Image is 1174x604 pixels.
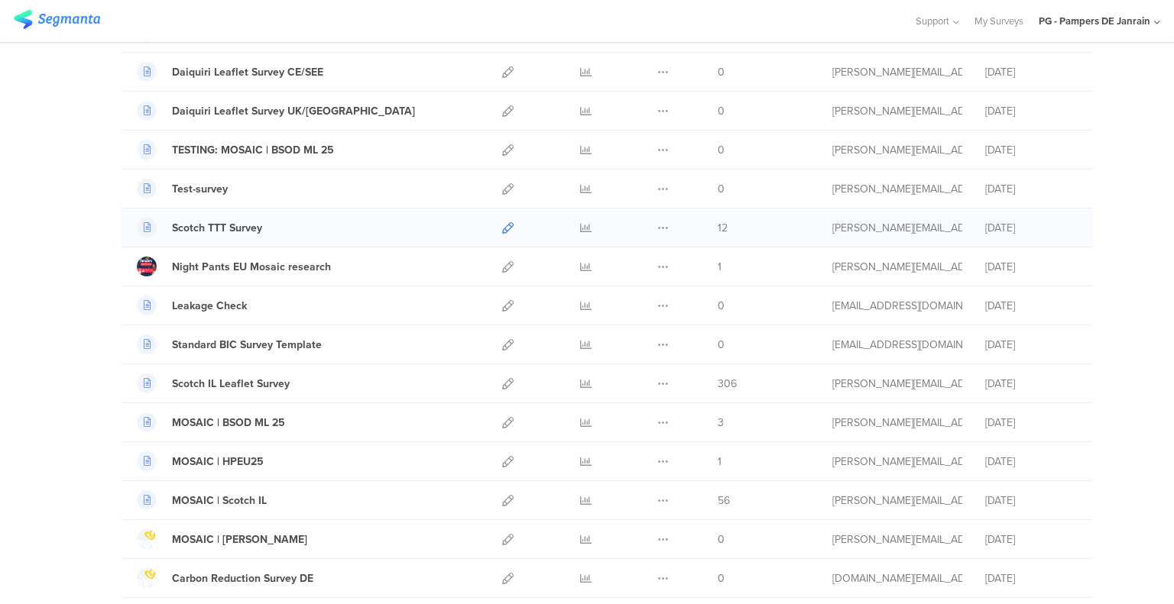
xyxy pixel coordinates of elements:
[172,259,331,275] div: Night Pants EU Mosaic research
[172,220,262,236] div: Scotch TTT Survey
[718,337,725,353] span: 0
[985,103,1077,119] div: [DATE]
[137,179,228,199] a: Test-survey
[832,259,962,275] div: alves.dp@pg.com
[832,103,962,119] div: fritz.t@pg.com
[718,259,722,275] span: 1
[137,140,334,160] a: TESTING: MOSAIC | BSOD ML 25
[137,257,331,276] a: Night Pants EU Mosaic research
[916,14,949,28] span: Support
[832,64,962,80] div: fritz.t@pg.com
[985,454,1077,470] div: [DATE]
[718,181,725,197] span: 0
[14,10,100,29] img: segmanta logo
[985,259,1077,275] div: [DATE]
[172,298,247,314] div: Leakage Check
[137,218,262,237] a: Scotch TTT Survey
[985,220,1077,236] div: [DATE]
[1039,14,1150,28] div: PG - Pampers DE Janrain
[985,298,1077,314] div: [DATE]
[718,493,730,509] span: 56
[985,531,1077,547] div: [DATE]
[137,62,323,82] a: Daiquiri Leaflet Survey CE/SEE
[985,142,1077,158] div: [DATE]
[172,142,334,158] div: TESTING: MOSAIC | BSOD ML 25
[137,296,247,315] a: Leakage Check
[137,334,322,354] a: Standard BIC Survey Template
[718,415,724,431] span: 3
[985,337,1077,353] div: [DATE]
[832,298,962,314] div: burcak.b.1@pg.com
[172,103,415,119] div: Daiquiri Leaflet Survey UK/Iberia
[985,415,1077,431] div: [DATE]
[137,451,264,471] a: MOSAIC | HPEU25
[832,337,962,353] div: burcak.b.1@pg.com
[718,64,725,80] span: 0
[718,103,725,119] span: 0
[832,493,962,509] div: fritz.t@pg.com
[137,529,307,549] a: MOSAIC | [PERSON_NAME]
[172,181,228,197] div: Test-survey
[718,531,725,547] span: 0
[985,376,1077,392] div: [DATE]
[832,531,962,547] div: fritz.t@pg.com
[832,220,962,236] div: fritz.t@pg.com
[172,337,322,353] div: Standard BIC Survey Template
[832,181,962,197] div: fritz.t@pg.com
[172,64,323,80] div: Daiquiri Leaflet Survey CE/SEE
[718,376,737,392] span: 306
[718,142,725,158] span: 0
[172,376,290,392] div: Scotch IL Leaflet Survey
[172,415,285,431] div: MOSAIC | BSOD ML 25
[718,570,725,586] span: 0
[985,493,1077,509] div: [DATE]
[718,298,725,314] span: 0
[137,373,290,393] a: Scotch IL Leaflet Survey
[832,454,962,470] div: fritz.t@pg.com
[832,415,962,431] div: fritz.t@pg.com
[137,412,285,432] a: MOSAIC | BSOD ML 25
[718,454,722,470] span: 1
[172,493,267,509] div: MOSAIC | Scotch IL
[137,568,313,588] a: Carbon Reduction Survey DE
[985,570,1077,586] div: [DATE]
[172,531,307,547] div: MOSAIC | Santiago PIPO
[172,570,313,586] div: Carbon Reduction Survey DE
[137,101,415,121] a: Daiquiri Leaflet Survey UK/[GEOGRAPHIC_DATA]
[985,64,1077,80] div: [DATE]
[832,142,962,158] div: fritz.t@pg.com
[832,570,962,586] div: elteraifi.ae@pg.com
[718,220,728,236] span: 12
[985,181,1077,197] div: [DATE]
[172,454,264,470] div: MOSAIC | HPEU25
[832,376,962,392] div: fritz.t@pg.com
[137,490,267,510] a: MOSAIC | Scotch IL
